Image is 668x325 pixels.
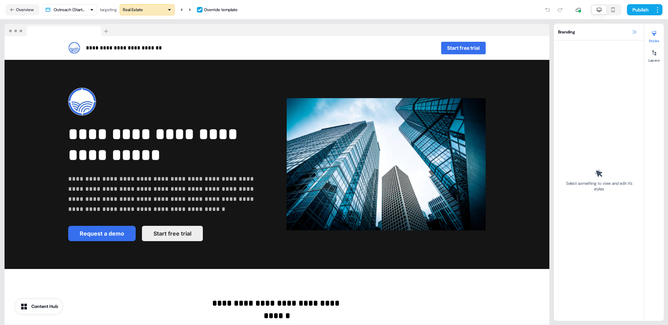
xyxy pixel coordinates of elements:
div: targeting [100,6,117,13]
div: Real Estate [123,6,143,13]
div: Content Hub [31,303,58,310]
img: Image [287,88,486,241]
button: Start free trial [441,42,486,54]
button: Styles [644,28,664,43]
div: Override template [204,6,238,13]
button: Start free trial [142,226,203,241]
button: Layers [644,47,664,63]
button: Content Hub [15,299,62,314]
div: Branding [554,24,644,40]
button: Publish [627,4,653,15]
button: Real Estate [120,4,175,15]
div: Start free trial [280,42,486,54]
img: Browser topbar [5,24,111,37]
div: Outreach (Starter) [54,6,87,13]
button: Request a demo [68,226,136,241]
div: Select something to view and edit it’s styles. [564,181,634,192]
button: Overview [6,4,39,15]
div: Request a demoStart free trial [68,226,267,241]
